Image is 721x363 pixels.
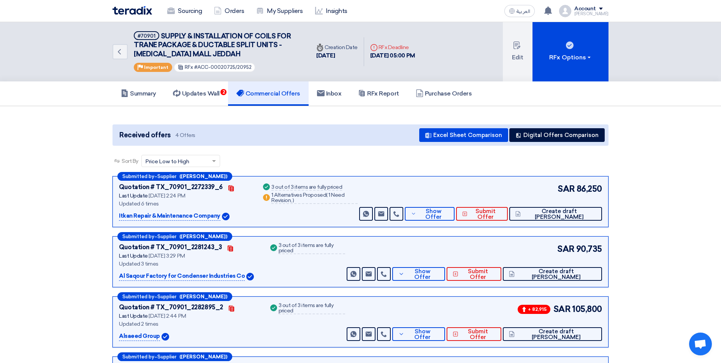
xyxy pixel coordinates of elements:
[119,183,223,192] div: Quotation # TX_70901_2272339_6
[117,352,232,361] div: –
[532,22,608,81] button: RFx Options
[517,269,596,280] span: Create draft [PERSON_NAME]
[179,174,227,179] b: ([PERSON_NAME])
[119,303,223,312] div: Quotation # TX_70901_2282895_2
[574,12,608,16] div: [PERSON_NAME]
[228,81,309,106] a: Commercial Offers
[179,294,227,299] b: ([PERSON_NAME])
[279,243,345,254] div: 3 out of 3 items are fully priced
[149,313,186,319] span: [DATE] 2:44 PM
[149,193,185,199] span: [DATE] 2:24 PM
[113,6,152,15] img: Teradix logo
[503,327,602,341] button: Create draft [PERSON_NAME]
[119,130,171,140] span: Received offers
[119,332,160,341] p: Alsaeed Group
[121,90,156,97] h5: Summary
[503,267,602,281] button: Create draft [PERSON_NAME]
[447,267,501,281] button: Submit Offer
[469,209,502,220] span: Submit Offer
[309,3,353,19] a: Insights
[208,3,250,19] a: Orders
[406,329,439,340] span: Show Offer
[456,207,508,221] button: Submit Offer
[250,3,309,19] a: My Suppliers
[350,81,407,106] a: RFx Report
[559,5,571,17] img: profile_test.png
[173,90,220,97] h5: Updates Wall
[460,269,495,280] span: Submit Offer
[194,64,252,70] span: #ACC-00020725/20952
[122,234,154,239] span: Submitted by
[222,213,230,220] img: Verified Account
[119,253,148,259] span: Last Update
[574,6,596,12] div: Account
[179,354,227,359] b: ([PERSON_NAME])
[138,33,155,38] div: #70901
[122,157,138,165] span: Sort By
[175,132,195,139] span: 4 Offers
[236,90,300,97] h5: Commercial Offers
[392,267,445,281] button: Show Offer
[326,192,328,198] span: (
[504,5,535,17] button: العربية
[460,329,495,340] span: Submit Offer
[119,193,148,199] span: Last Update
[406,269,439,280] span: Show Offer
[418,209,448,220] span: Show Offer
[279,303,345,314] div: 3 out of 3 items are fully priced
[576,243,602,255] span: 90,735
[370,51,415,60] div: [DATE] 05:00 PM
[157,354,176,359] span: Supplier
[146,158,189,166] span: Price Low to High
[447,327,501,341] button: Submit Offer
[117,172,232,181] div: –
[271,193,357,204] div: 1 Alternatives Proposed
[113,81,165,106] a: Summary
[572,303,602,315] span: 105,800
[416,90,472,97] h5: Purchase Orders
[119,260,260,268] div: Updated 3 times
[577,183,602,195] span: 86,250
[134,32,291,58] span: SUPPLY & INSTALLATION OF COILS FOR TRANE PACKAGE & DUCTABLE SPLIT UNITS - [MEDICAL_DATA] MALL JEDDAH
[509,128,605,142] button: Digital Offers Comparison
[117,232,232,241] div: –
[119,212,220,221] p: Itkan Repair & Maintenance Company
[122,354,154,359] span: Submitted by
[117,292,232,301] div: –
[119,200,252,208] div: Updated 6 times
[179,234,227,239] b: ([PERSON_NAME])
[165,81,228,106] a: Updates Wall2
[316,51,358,60] div: [DATE]
[358,90,399,97] h5: RFx Report
[309,81,350,106] a: Inbox
[161,3,208,19] a: Sourcing
[157,174,176,179] span: Supplier
[317,90,342,97] h5: Inbox
[392,327,445,341] button: Show Offer
[122,174,154,179] span: Submitted by
[509,207,602,221] button: Create draft [PERSON_NAME]
[149,253,185,259] span: [DATE] 3:29 PM
[246,273,254,280] img: Verified Account
[157,234,176,239] span: Supplier
[689,333,712,355] a: Open chat
[271,185,342,191] div: 3 out of 3 items are fully priced
[162,333,169,341] img: Verified Account
[518,305,550,314] span: + 82,915
[144,65,168,70] span: Important
[119,320,260,328] div: Updated 2 times
[553,303,571,315] span: SAR
[503,22,532,81] button: Edit
[271,192,344,204] span: 1 Need Revision,
[316,43,358,51] div: Creation Date
[119,313,148,319] span: Last Update
[119,243,222,252] div: Quotation # TX_70901_2281243_3
[557,243,575,255] span: SAR
[549,53,592,62] div: RFx Options
[157,294,176,299] span: Supplier
[517,9,530,14] span: العربية
[220,89,227,95] span: 2
[185,64,193,70] span: RFx
[523,209,596,220] span: Create draft [PERSON_NAME]
[405,207,455,221] button: Show Offer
